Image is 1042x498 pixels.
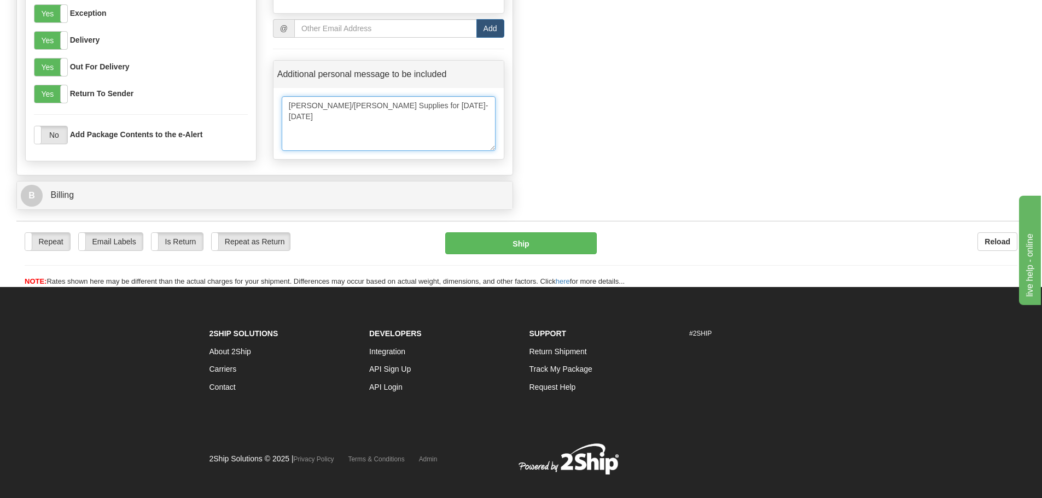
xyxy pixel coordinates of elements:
[34,32,67,49] label: Yes
[34,85,67,103] label: Yes
[529,365,592,373] a: Track My Package
[34,58,67,76] label: Yes
[25,233,70,250] label: Repeat
[369,329,422,338] strong: Developers
[977,232,1017,251] button: Reload
[79,233,143,250] label: Email Labels
[445,232,597,254] button: Ship
[34,126,67,144] label: No
[21,185,43,207] span: B
[152,233,203,250] label: Is Return
[277,63,500,85] a: Additional personal message to be included
[70,88,133,99] label: Return To Sender
[8,7,101,20] div: live help - online
[209,383,236,391] a: Contact
[70,34,100,45] label: Delivery
[25,277,46,285] span: NOTE:
[1017,193,1041,304] iframe: chat widget
[529,383,576,391] a: Request Help
[529,347,587,356] a: Return Shipment
[476,19,504,38] button: Add
[985,237,1010,246] b: Reload
[556,277,570,285] a: here
[369,365,411,373] a: API Sign Up
[348,455,405,463] a: Terms & Conditions
[70,129,203,140] label: Add Package Contents to the e-Alert
[50,190,74,200] span: Billing
[70,61,130,72] label: Out For Delivery
[369,347,405,356] a: Integration
[209,365,237,373] a: Carriers
[16,277,1026,287] div: Rates shown here may be different than the actual charges for your shipment. Differences may occu...
[209,347,251,356] a: About 2Ship
[294,19,477,38] input: Other Email Address
[212,233,290,250] label: Repeat as Return
[21,184,509,207] a: B Billing
[209,329,278,338] strong: 2Ship Solutions
[369,383,403,391] a: API Login
[34,5,67,22] label: Yes
[209,454,334,463] span: 2Ship Solutions © 2025 |
[70,8,107,19] label: Exception
[419,455,438,463] a: Admin
[689,330,833,337] h6: #2SHIP
[294,455,334,463] a: Privacy Policy
[273,19,294,38] span: @
[529,329,567,338] strong: Support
